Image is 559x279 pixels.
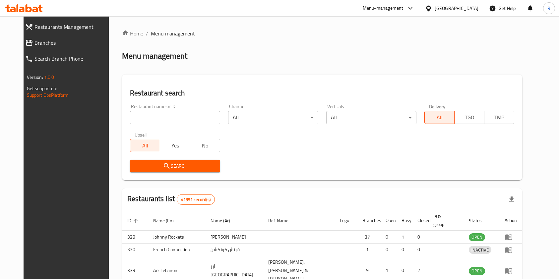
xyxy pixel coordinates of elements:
td: 1 [357,243,380,256]
span: TGO [457,113,482,122]
span: POS group [433,212,456,228]
div: Menu [505,233,517,241]
button: Yes [160,139,190,152]
div: Menu [505,267,517,275]
td: 328 [122,231,148,244]
span: All [427,113,452,122]
div: Menu [505,246,517,254]
div: [GEOGRAPHIC_DATA] [435,5,478,12]
span: Branches [34,39,112,47]
button: Search [130,160,220,172]
span: Search Branch Phone [34,55,112,63]
td: 0 [396,243,412,256]
h2: Restaurants list [127,194,215,205]
td: 330 [122,243,148,256]
div: OPEN [469,233,485,241]
div: All [326,111,416,124]
th: Open [380,210,396,231]
td: Johnny Rockets [148,231,205,244]
li: / [146,29,148,37]
div: Total records count [177,194,215,205]
label: Upsell [135,132,147,137]
span: Search [135,162,215,170]
a: Restaurants Management [20,19,117,35]
td: 0 [380,243,396,256]
div: INACTIVE [469,246,491,254]
span: 41391 record(s) [177,196,215,203]
th: Closed [412,210,428,231]
span: TMP [487,113,512,122]
h2: Restaurant search [130,88,514,98]
td: 0 [412,243,428,256]
th: Action [499,210,522,231]
span: All [133,141,157,150]
nav: breadcrumb [122,29,522,37]
span: Name (En) [153,217,182,225]
span: Status [469,217,490,225]
th: Busy [396,210,412,231]
span: ID [127,217,140,225]
button: No [190,139,220,152]
button: All [424,111,455,124]
td: 1 [396,231,412,244]
a: Support.OpsPlatform [27,91,69,99]
td: 0 [380,231,396,244]
th: Branches [357,210,380,231]
label: Delivery [429,104,446,109]
input: Search for restaurant name or ID.. [130,111,220,124]
span: OPEN [469,267,485,275]
button: TMP [484,111,514,124]
td: فرنش كونكشن [205,243,263,256]
span: Yes [163,141,187,150]
span: INACTIVE [469,246,491,254]
th: Logo [335,210,357,231]
span: Menu management [151,29,195,37]
div: Menu-management [363,4,404,12]
td: 37 [357,231,380,244]
span: R [547,5,550,12]
span: Get support on: [27,84,57,93]
td: French Connection [148,243,205,256]
td: [PERSON_NAME] [205,231,263,244]
a: Branches [20,35,117,51]
button: TGO [454,111,484,124]
div: Export file [504,192,520,207]
span: OPEN [469,233,485,241]
a: Home [122,29,143,37]
span: No [193,141,217,150]
td: 0 [412,231,428,244]
button: All [130,139,160,152]
span: 1.0.0 [44,73,54,82]
a: Search Branch Phone [20,51,117,67]
span: Version: [27,73,43,82]
span: Restaurants Management [34,23,112,31]
h2: Menu management [122,51,187,61]
span: Name (Ar) [211,217,239,225]
span: Ref. Name [268,217,297,225]
div: All [228,111,318,124]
